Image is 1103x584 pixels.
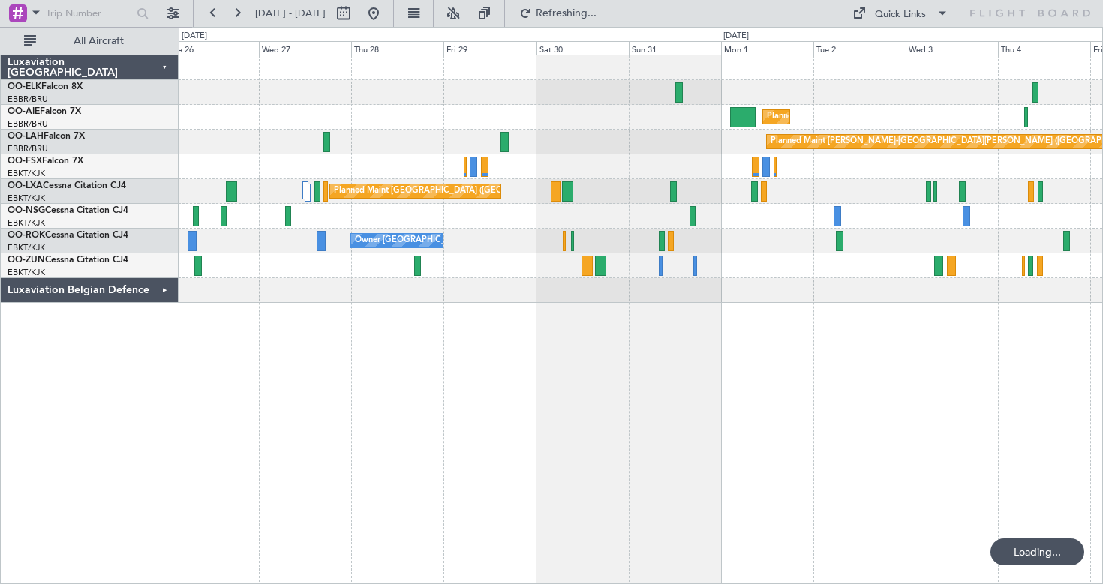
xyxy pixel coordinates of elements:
input: Trip Number [46,2,132,25]
span: OO-ROK [8,231,45,240]
div: [DATE] [182,30,207,43]
div: Quick Links [875,7,926,22]
a: EBKT/KJK [8,242,45,253]
div: Sat 30 [536,41,629,55]
div: Wed 3 [906,41,998,55]
a: OO-LAHFalcon 7X [8,132,85,141]
div: Mon 1 [721,41,813,55]
a: EBKT/KJK [8,217,45,229]
div: Thu 4 [998,41,1090,55]
span: OO-AIE [8,107,40,116]
a: EBBR/BRU [8,94,48,105]
a: EBKT/KJK [8,168,45,179]
a: EBBR/BRU [8,118,48,130]
span: OO-ELK [8,82,41,91]
a: OO-ZUNCessna Citation CJ4 [8,256,128,265]
div: Fri 29 [443,41,536,55]
span: OO-LAH [8,132,44,141]
div: Wed 27 [259,41,351,55]
a: OO-ROKCessna Citation CJ4 [8,231,128,240]
div: Loading... [990,538,1084,565]
span: [DATE] - [DATE] [255,7,326,20]
a: OO-LXACessna Citation CJ4 [8,181,126,190]
span: OO-NSG [8,206,45,215]
button: Refreshing... [512,1,603,25]
span: OO-ZUN [8,256,45,265]
button: Quick Links [845,1,956,25]
div: Sun 31 [629,41,721,55]
span: Refreshing... [535,8,598,19]
span: OO-LXA [8,181,43,190]
a: EBKT/KJK [8,267,45,278]
div: [DATE] [723,30,749,43]
a: OO-NSGCessna Citation CJ4 [8,206,128,215]
button: All Aircraft [17,29,163,53]
div: Owner [GEOGRAPHIC_DATA]-[GEOGRAPHIC_DATA] [355,229,558,252]
a: EBBR/BRU [8,143,48,154]
div: Planned Maint [GEOGRAPHIC_DATA] ([GEOGRAPHIC_DATA] National) [334,180,606,202]
a: OO-FSXFalcon 7X [8,157,83,166]
a: EBKT/KJK [8,193,45,204]
span: OO-FSX [8,157,42,166]
a: OO-AIEFalcon 7X [8,107,81,116]
div: Tue 2 [813,41,906,55]
div: Thu 28 [351,41,443,55]
div: Tue 26 [167,41,259,55]
div: Planned Maint [GEOGRAPHIC_DATA] ([GEOGRAPHIC_DATA]) [767,106,1003,128]
span: All Aircraft [39,36,158,46]
a: OO-ELKFalcon 8X [8,82,83,91]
